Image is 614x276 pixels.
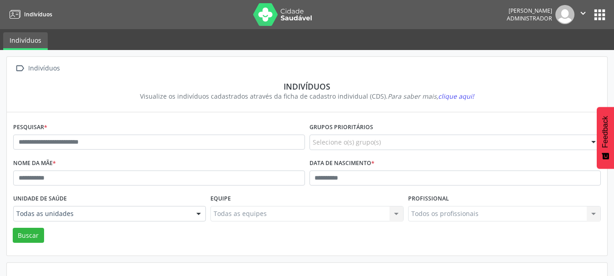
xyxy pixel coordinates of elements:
span: Administrador [507,15,552,22]
label: Equipe [210,192,231,206]
a: Indivíduos [6,7,52,22]
label: Pesquisar [13,120,47,135]
i:  [13,62,26,75]
img: img [555,5,574,24]
label: Profissional [408,192,449,206]
span: Selecione o(s) grupo(s) [313,137,381,147]
button: Feedback - Mostrar pesquisa [597,107,614,169]
i: Para saber mais, [388,92,474,100]
span: Todas as unidades [16,209,187,218]
span: Feedback [601,116,609,148]
div: Visualize os indivíduos cadastrados através da ficha de cadastro individual (CDS). [20,91,594,101]
label: Data de nascimento [309,156,374,171]
button: apps [592,7,608,23]
div: Indivíduos [26,62,61,75]
div: [PERSON_NAME] [507,7,552,15]
span: clique aqui! [438,92,474,100]
label: Grupos prioritários [309,120,373,135]
label: Nome da mãe [13,156,56,171]
a:  Indivíduos [13,62,61,75]
button:  [574,5,592,24]
div: Indivíduos [20,81,594,91]
span: Indivíduos [24,10,52,18]
a: Indivíduos [3,32,48,50]
i:  [578,8,588,18]
button: Buscar [13,228,44,243]
label: Unidade de saúde [13,192,67,206]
